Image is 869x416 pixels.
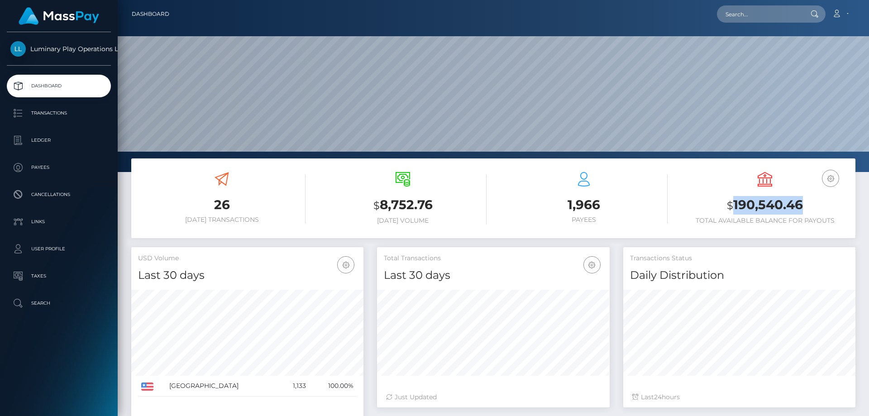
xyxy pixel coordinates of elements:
[630,268,849,283] h4: Daily Distribution
[10,296,107,310] p: Search
[7,156,111,179] a: Payees
[654,393,662,401] span: 24
[373,199,380,212] small: $
[10,161,107,174] p: Payees
[138,196,306,214] h3: 26
[630,254,849,263] h5: Transactions Status
[10,134,107,147] p: Ledger
[10,106,107,120] p: Transactions
[7,238,111,260] a: User Profile
[500,216,668,224] h6: Payees
[681,196,849,215] h3: 190,540.46
[7,129,111,152] a: Ledger
[141,383,153,391] img: US.png
[319,217,487,225] h6: [DATE] Volume
[386,392,600,402] div: Just Updated
[10,41,26,57] img: Luminary Play Operations Limited
[384,268,602,283] h4: Last 30 days
[19,7,99,25] img: MassPay Logo
[10,269,107,283] p: Taxes
[7,265,111,287] a: Taxes
[384,254,602,263] h5: Total Transactions
[138,216,306,224] h6: [DATE] Transactions
[10,188,107,201] p: Cancellations
[319,196,487,215] h3: 8,752.76
[7,210,111,233] a: Links
[632,392,846,402] div: Last hours
[717,5,802,23] input: Search...
[10,242,107,256] p: User Profile
[280,376,309,397] td: 1,133
[7,102,111,124] a: Transactions
[7,292,111,315] a: Search
[681,217,849,225] h6: Total Available Balance for Payouts
[309,376,357,397] td: 100.00%
[132,5,169,24] a: Dashboard
[166,376,280,397] td: [GEOGRAPHIC_DATA]
[7,45,111,53] span: Luminary Play Operations Limited
[7,75,111,97] a: Dashboard
[10,215,107,229] p: Links
[138,254,357,263] h5: USD Volume
[500,196,668,214] h3: 1,966
[7,183,111,206] a: Cancellations
[727,199,733,212] small: $
[10,79,107,93] p: Dashboard
[138,268,357,283] h4: Last 30 days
